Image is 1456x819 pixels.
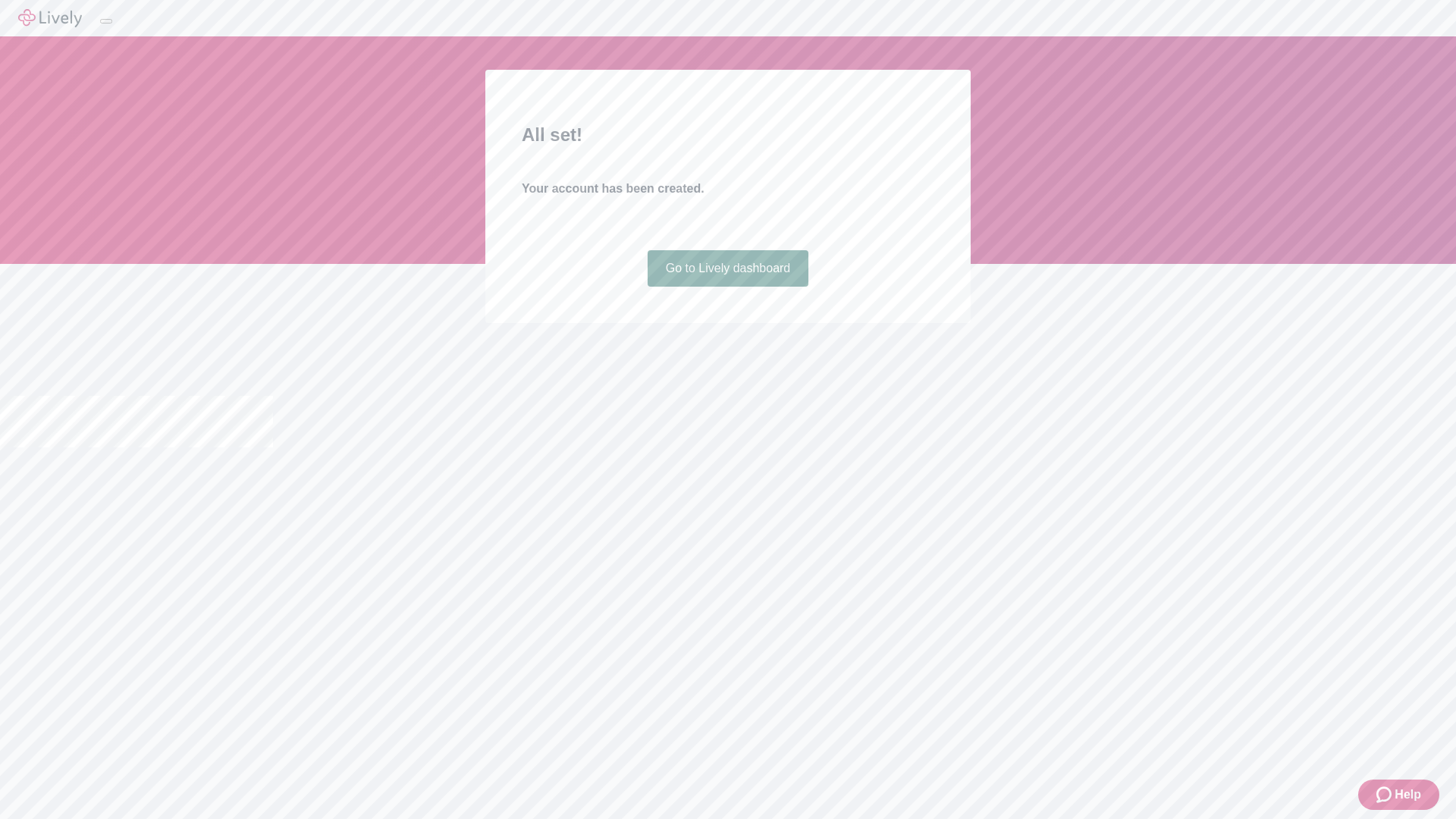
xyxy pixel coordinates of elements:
[100,19,112,24] button: Log out
[1358,780,1439,810] button: Zendesk support iconHelp
[648,250,809,287] a: Go to Lively dashboard
[522,121,934,149] h2: All set!
[1395,786,1421,804] span: Help
[1376,786,1395,804] svg: Zendesk support icon
[18,9,82,27] img: Lively
[522,180,934,198] h4: Your account has been created.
